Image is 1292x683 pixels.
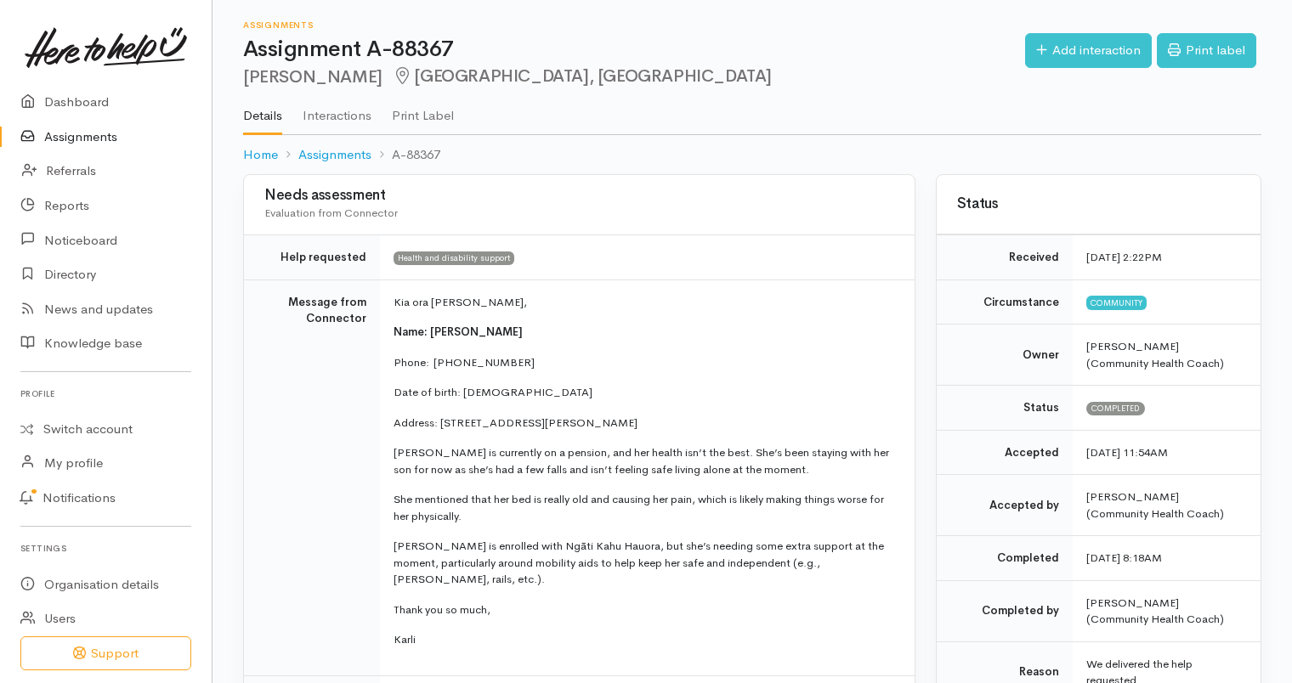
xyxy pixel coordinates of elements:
td: Help requested [244,235,380,280]
a: Assignments [298,145,371,165]
a: Add interaction [1025,33,1152,68]
td: Circumstance [937,279,1073,325]
span: Completed [1086,402,1145,415]
a: Print Label [392,86,454,133]
p: She mentioned that her bed is really old and causing her pain, which is likely making things wors... [394,491,894,524]
td: Accepted [937,430,1073,475]
a: Interactions [303,86,371,133]
p: Karli [394,631,894,648]
p: Thank you so much, [394,601,894,618]
h2: [PERSON_NAME] [243,67,1025,87]
h1: Assignment A-88367 [243,37,1025,62]
span: Name: [PERSON_NAME] [394,325,523,339]
nav: breadcrumb [243,135,1261,175]
td: [PERSON_NAME] (Community Health Coach) [1073,475,1261,536]
time: [DATE] 2:22PM [1086,250,1162,264]
span: [GEOGRAPHIC_DATA], [GEOGRAPHIC_DATA] [393,65,772,87]
td: Owner [937,325,1073,386]
h3: Status [957,196,1240,212]
td: Completed by [937,580,1073,641]
span: Health and disability support [394,251,514,265]
time: [DATE] 8:18AM [1086,550,1162,565]
time: [DATE] 11:54AM [1086,445,1168,460]
td: Status [937,386,1073,431]
td: Received [937,235,1073,280]
p: Date of birth: [DEMOGRAPHIC_DATA] [394,384,894,401]
h6: Settings [20,537,191,560]
td: [PERSON_NAME] (Community Health Coach) [1073,580,1261,641]
td: Message from Connector [244,279,380,675]
span: [PERSON_NAME] (Community Health Coach) [1086,339,1224,370]
p: [PERSON_NAME] is enrolled with Ngāti Kahu Hauora, but she’s needing some extra support at the mom... [394,538,894,588]
li: A-88367 [371,145,440,165]
p: Phone: [PHONE_NUMBER] [394,354,894,371]
a: Details [243,86,282,135]
button: Support [20,636,191,671]
h6: Assignments [243,20,1025,30]
span: Community [1086,296,1147,309]
td: Completed [937,536,1073,581]
h6: Profile [20,382,191,405]
h3: Needs assessment [264,188,894,204]
p: Kia ora [PERSON_NAME], [394,294,894,311]
td: Accepted by [937,475,1073,536]
span: Evaluation from Connector [264,206,398,220]
a: Home [243,145,278,165]
a: Print label [1157,33,1256,68]
p: Address: [STREET_ADDRESS][PERSON_NAME] [394,415,894,432]
p: [PERSON_NAME] is currently on a pension, and her health isn’t the best. She’s been staying with h... [394,444,894,477]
